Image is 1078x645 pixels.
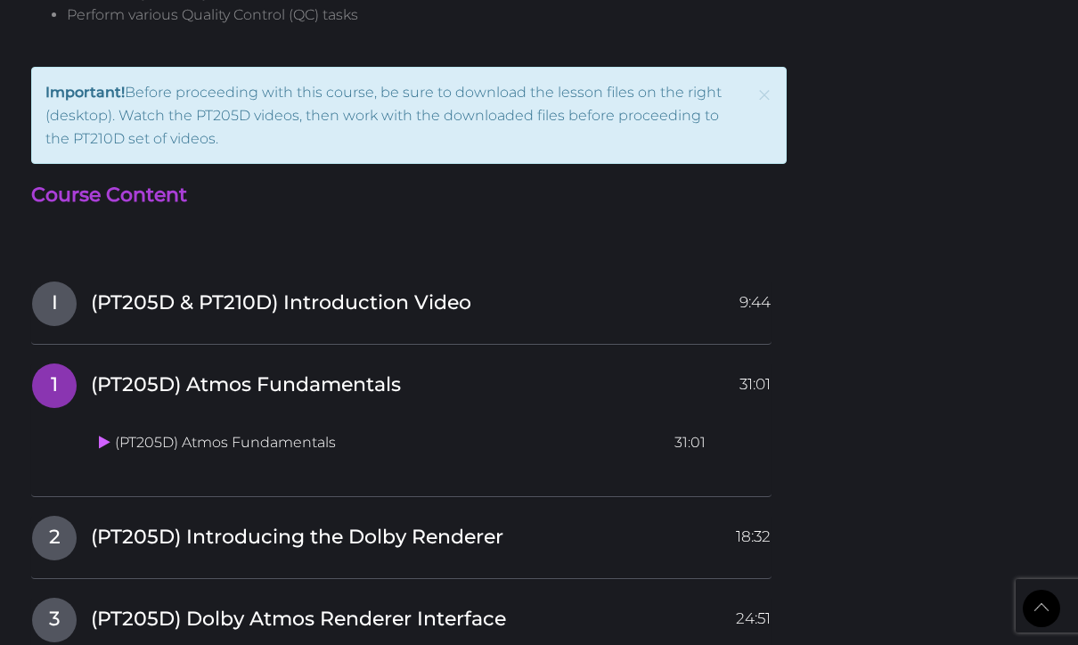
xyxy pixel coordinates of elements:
[31,597,772,634] a: 3(PT205D) Dolby Atmos Renderer Interface24:51
[31,281,772,318] a: I(PT205D & PT210D) Introduction Video9:44
[736,598,771,630] span: 24:51
[32,516,77,560] span: 2
[31,182,787,209] h4: Course Content
[91,606,506,633] span: (PT205D) Dolby Atmos Renderer Interface
[31,363,772,400] a: 1(PT205D) Atmos Fundamentals31:01
[755,79,773,110] button: Close
[31,515,772,552] a: 2(PT205D) Introducing the Dolby Renderer18:32
[91,371,401,399] span: (PT205D) Atmos Fundamentals
[91,524,503,551] span: (PT205D) Introducing the Dolby Renderer
[32,363,77,408] span: 1
[91,290,471,317] span: (PT205D & PT210D) Introduction Video
[92,426,667,461] td: (PT205D) Atmos Fundamentals
[755,76,773,114] span: ×
[1023,590,1060,627] a: Back to Top
[31,67,787,164] div: Before proceeding with this course, be sure to download the lesson files on the right (desktop). ...
[67,4,787,27] li: Perform various Quality Control (QC) tasks
[739,282,771,314] span: 9:44
[45,84,125,101] strong: Important!
[32,282,77,326] span: I
[736,516,771,548] span: 18:32
[667,426,772,461] td: 31:01
[739,363,771,396] span: 31:01
[32,598,77,642] span: 3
